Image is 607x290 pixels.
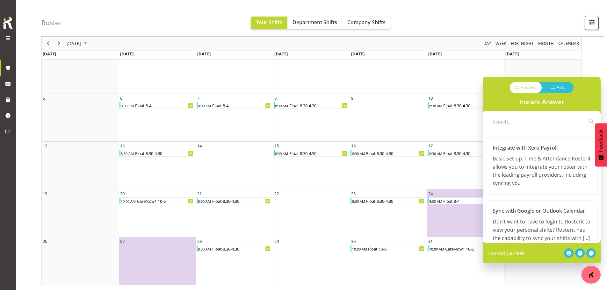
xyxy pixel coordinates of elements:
[350,245,426,252] div: Float 10-6 Begin From Thursday, October 30, 2025 at 10:00:00 AM GMT+13:00 Ends At Thursday, Octob...
[493,207,591,215] h3: Sync with Google or Outlook Calendar
[351,143,356,149] div: 16
[429,102,443,109] div: 8:30 AM
[274,238,279,244] div: 29
[351,245,367,252] div: 10:00 AM
[66,39,90,47] button: October 2025
[119,150,195,157] div: Float 8.30-4.30 Begin From Monday, October 13, 2025 at 8:30:00 AM GMT+13:00 Ends At Monday, Octob...
[427,46,504,94] td: Friday, October 3, 2025
[429,150,443,156] div: 8:30 AM
[538,39,554,47] span: Month
[289,102,349,109] div: Float 8.30-4.30
[351,95,353,101] div: 9
[42,46,119,94] td: Sunday, September 28, 2025
[274,51,288,57] span: [DATE]
[120,51,134,57] span: [DATE]
[275,102,289,109] div: 8:30 AM
[197,245,272,252] div: Float 8.30-4.30 Begin From Tuesday, October 28, 2025 at 8:30:00 AM GMT+13:00 Ends At Tuesday, Oct...
[274,190,279,197] div: 22
[493,218,591,250] div: ...
[493,155,591,187] p: Basic Set-up: Time & Attendance Rosterit allows you to integrate your roster with the leading pay...
[197,143,202,149] div: 14
[134,102,195,109] div: Float 8-4
[198,198,212,204] div: 8:30 AM
[120,143,125,149] div: 13
[44,39,53,47] button: Previous
[427,94,504,142] td: Friday, October 10, 2025
[197,95,199,101] div: 7
[428,197,503,204] div: Float 8-4 Begin From Friday, October 24, 2025 at 8:00:00 AM GMT+13:00 Ends At Friday, October 24,...
[350,237,427,285] td: Thursday, October 30, 2025
[42,189,119,237] td: Sunday, October 19, 2025
[196,189,273,237] td: Tuesday, October 21, 2025
[351,238,356,244] div: 30
[519,98,564,106] h3: Instant Answer
[428,143,433,149] div: 17
[196,142,273,189] td: Tuesday, October 14, 2025
[350,189,427,237] td: Thursday, October 23, 2025
[197,197,272,204] div: Float 8.30-4.30 Begin From Tuesday, October 21, 2025 at 8:30:00 AM GMT+13:00 Ends At Tuesday, Oct...
[347,19,386,26] span: Company Shifts
[350,94,427,142] td: Thursday, October 9, 2025
[428,95,433,101] div: 10
[585,16,599,30] button: Filter Shifts
[365,198,426,204] div: Float 8.30-4.30
[212,198,272,204] div: Float 8.30-4.30
[42,46,581,285] table: of October 2025
[43,143,47,149] div: 12
[427,189,504,237] td: Friday, October 24, 2025
[443,198,503,204] div: Float 8-4
[196,94,273,142] td: Tuesday, October 7, 2025
[42,237,119,285] td: Sunday, October 26, 2025
[119,102,195,109] div: Float 8-4 Begin From Monday, October 6, 2025 at 8:00:00 AM GMT+13:00 Ends At Monday, October 6, 2...
[351,51,365,57] span: [DATE]
[43,95,45,101] div: 5
[119,46,196,94] td: Monday, September 29, 2025
[212,102,272,109] div: Float 8-4
[120,190,125,197] div: 20
[598,130,604,152] span: Feedback
[443,102,503,109] div: Float 8.30-4.30
[55,39,63,47] button: Next
[350,142,427,189] td: Thursday, October 16, 2025
[495,39,508,47] button: Timeline Week
[558,39,580,47] span: calendar
[198,245,212,252] div: 8:30 AM
[429,245,444,252] div: 10:00 AM
[493,218,591,242] p: Don’t want to have to login to Rosterit to view your personal shifts? Rosterit has the capability...
[119,142,196,189] td: Monday, October 13, 2025
[443,150,503,156] div: Float 8.30-4.30
[488,250,525,257] p: How did you feel?
[504,46,581,94] td: Saturday, October 4, 2025
[197,190,202,197] div: 21
[367,245,426,252] div: Float 10-6
[505,51,519,57] span: [DATE]
[197,51,211,57] span: [DATE]
[350,46,427,94] td: Thursday, October 2, 2025
[429,198,443,204] div: 8:00 AM
[41,19,62,26] h4: Roster
[521,84,537,91] p: Answer
[350,150,426,157] div: Float 8.30-4.30 Begin From Thursday, October 16, 2025 at 8:30:00 AM GMT+13:00 Ends At Thursday, O...
[275,150,289,156] div: 8:30 AM
[134,150,195,156] div: Float 8.30-4.30
[120,150,134,156] div: 8:30 AM
[119,237,196,285] td: Monday, October 27, 2025
[428,150,503,157] div: Float 8.30-4.30 Begin From Friday, October 17, 2025 at 8:30:00 AM GMT+13:00 Ends At Friday, Octob...
[557,84,564,91] p: Ask
[273,94,350,142] td: Wednesday, October 8, 2025
[289,150,349,156] div: Float 8.30-4.30
[595,123,607,166] button: Feedback - Show survey
[428,245,503,252] div: CareNow1 10-6 Begin From Friday, October 31, 2025 at 10:00:00 AM GMT+13:00 Ends At Friday, Octobe...
[350,197,426,204] div: Float 8.30-4.30 Begin From Thursday, October 23, 2025 at 8:30:00 AM GMT+13:00 Ends At Thursday, O...
[557,39,580,47] button: Month
[342,17,391,29] button: Company Shifts
[43,238,47,244] div: 26
[41,22,582,285] div: of October 2025
[119,189,196,237] td: Monday, October 20, 2025
[274,95,277,101] div: 8
[486,114,586,129] input: Search...
[365,150,426,156] div: Float 8.30-4.30
[42,94,119,142] td: Sunday, October 5, 2025
[197,238,202,244] div: 28
[428,190,433,197] div: 24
